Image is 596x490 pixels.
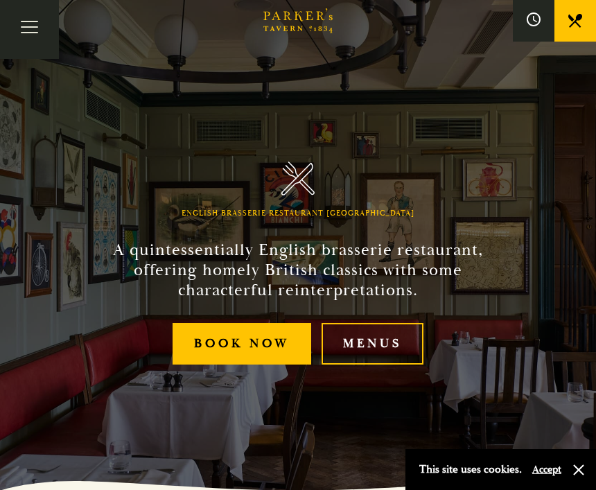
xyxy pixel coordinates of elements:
button: Accept [532,463,561,476]
a: Book Now [173,323,311,365]
h2: A quintessentially English brasserie restaurant, offering homely British classics with some chara... [93,240,503,300]
img: Parker's Tavern Brasserie Cambridge [281,161,315,195]
p: This site uses cookies. [419,460,522,480]
h1: English Brasserie Restaurant [GEOGRAPHIC_DATA] [182,209,414,218]
a: Menus [322,323,423,365]
button: Close and accept [572,463,586,477]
